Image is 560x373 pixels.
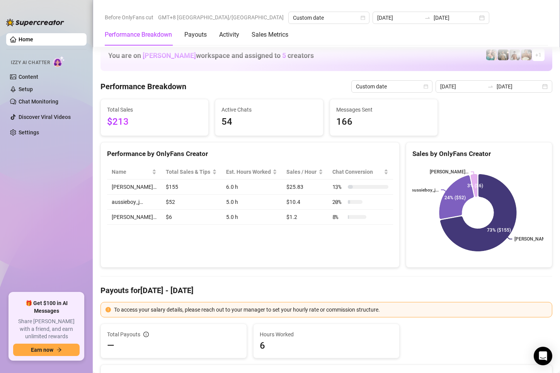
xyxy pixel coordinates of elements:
td: 5.0 h [221,195,282,210]
span: — [107,339,114,352]
span: 8 % [332,213,345,221]
input: Start date [440,82,484,91]
div: Sales Metrics [252,30,288,39]
div: Payouts [184,30,207,39]
td: aussieboy_j… [107,195,161,210]
span: Hours Worked [260,330,393,339]
div: To access your salary details, please reach out to your manager to set your hourly rate or commis... [114,305,547,314]
input: End date [497,82,541,91]
th: Name [107,164,161,180]
a: Discover Viral Videos [19,114,71,120]
span: Chat Conversion [332,168,382,176]
div: Performance by OnlyFans Creator [107,149,393,159]
td: $52 [161,195,221,210]
a: Content [19,74,38,80]
a: Setup [19,86,33,92]
h4: Performance Breakdown [100,81,186,92]
span: Sales / Hour [286,168,317,176]
a: Chat Monitoring [19,98,58,105]
div: Sales by OnlyFans Creator [412,149,546,159]
span: exclamation-circle [106,307,111,312]
span: Before OnlyFans cut [105,12,153,23]
th: Chat Conversion [328,164,393,180]
span: info-circle [143,332,149,337]
span: 6 [260,339,393,352]
span: 54 [221,115,317,129]
span: Custom date [356,81,428,92]
span: to [424,15,431,21]
td: 6.0 h [221,180,282,195]
img: AI Chatter [53,56,65,67]
input: End date [434,14,478,22]
th: Sales / Hour [282,164,327,180]
input: Start date [377,14,421,22]
div: Open Intercom Messenger [534,347,552,365]
span: 20 % [332,198,345,206]
td: [PERSON_NAME]… [107,210,161,225]
h4: Payouts for [DATE] - [DATE] [100,285,552,296]
td: $6 [161,210,221,225]
a: Settings [19,129,39,136]
span: Name [112,168,150,176]
span: swap-right [487,83,494,90]
a: Home [19,36,33,42]
div: Performance Breakdown [105,30,172,39]
span: Total Sales & Tips [166,168,210,176]
h1: You are on workspace and assigned to creators [108,51,314,60]
span: swap-right [424,15,431,21]
span: Messages Sent [336,105,431,114]
button: Earn nowarrow-right [13,344,80,356]
span: $213 [107,115,202,129]
img: Aussieboy_jfree [521,49,532,60]
span: 13 % [332,183,345,191]
td: $155 [161,180,221,195]
td: 5.0 h [221,210,282,225]
span: calendar [361,15,365,20]
span: 5 [282,51,286,59]
th: Total Sales & Tips [161,164,221,180]
span: arrow-right [56,347,62,353]
div: Activity [219,30,239,39]
div: Est. Hours Worked [226,168,271,176]
span: 166 [336,115,431,129]
text: aussieboy_j… [411,187,439,193]
td: $25.83 [282,180,327,195]
span: Custom date [293,12,365,24]
span: + 1 [535,51,541,59]
img: Tony [498,49,509,60]
img: aussieboy_j [509,49,520,60]
span: 🎁 Get $100 in AI Messages [13,300,80,315]
span: Share [PERSON_NAME] with a friend, and earn unlimited rewards [13,318,80,341]
text: [PERSON_NAME]… [430,169,469,175]
span: Total Payouts [107,330,140,339]
span: Izzy AI Chatter [11,59,50,66]
span: Earn now [31,347,53,353]
span: Total Sales [107,105,202,114]
span: [PERSON_NAME] [143,51,196,59]
span: Active Chats [221,105,317,114]
span: to [487,83,494,90]
img: logo-BBDzfeDw.svg [6,19,64,26]
td: [PERSON_NAME]… [107,180,161,195]
td: $10.4 [282,195,327,210]
span: GMT+8 [GEOGRAPHIC_DATA]/[GEOGRAPHIC_DATA] [158,12,284,23]
td: $1.2 [282,210,327,225]
span: calendar [424,84,428,89]
text: [PERSON_NAME]… [515,237,553,242]
img: Zaddy [486,49,497,60]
